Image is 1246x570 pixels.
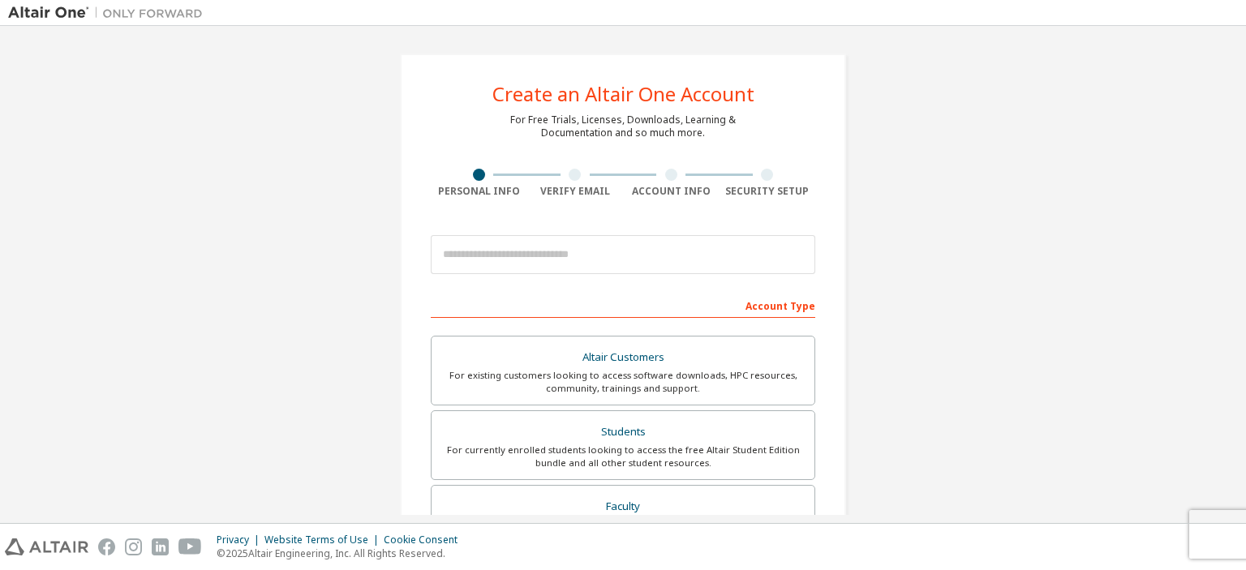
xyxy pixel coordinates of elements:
[441,421,805,444] div: Students
[441,369,805,395] div: For existing customers looking to access software downloads, HPC resources, community, trainings ...
[384,534,467,546] div: Cookie Consent
[98,538,115,555] img: facebook.svg
[431,185,527,198] div: Personal Info
[217,546,467,560] p: © 2025 Altair Engineering, Inc. All Rights Reserved.
[441,444,805,469] div: For currently enrolled students looking to access the free Altair Student Edition bundle and all ...
[720,185,816,198] div: Security Setup
[431,292,815,318] div: Account Type
[623,185,720,198] div: Account Info
[178,538,202,555] img: youtube.svg
[264,534,384,546] div: Website Terms of Use
[527,185,624,198] div: Verify Email
[5,538,88,555] img: altair_logo.svg
[125,538,142,555] img: instagram.svg
[492,84,754,104] div: Create an Altair One Account
[441,495,805,518] div: Faculty
[510,114,736,139] div: For Free Trials, Licenses, Downloads, Learning & Documentation and so much more.
[441,346,805,369] div: Altair Customers
[217,534,264,546] div: Privacy
[8,5,211,21] img: Altair One
[152,538,169,555] img: linkedin.svg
